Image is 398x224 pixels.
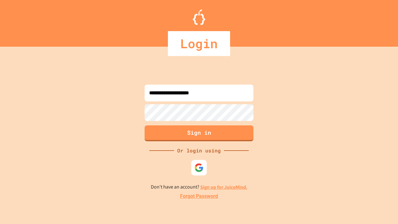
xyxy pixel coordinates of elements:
a: Forgot Password [180,193,218,200]
p: Don't have an account? [151,183,248,191]
div: Or login using [174,147,224,154]
img: Logo.svg [193,9,205,25]
button: Sign in [145,125,253,141]
a: Sign up for JuiceMind. [200,184,248,190]
img: google-icon.svg [194,163,204,172]
div: Login [168,31,230,56]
